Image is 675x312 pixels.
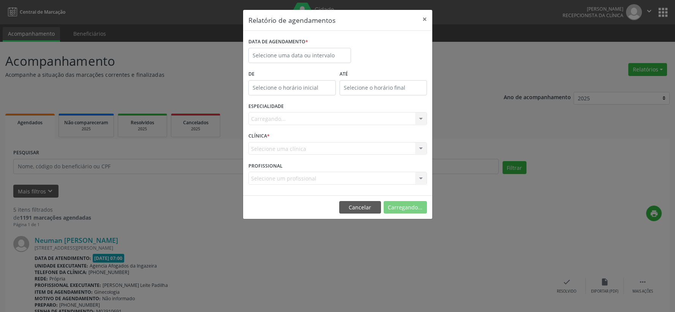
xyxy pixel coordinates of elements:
label: CLÍNICA [248,130,270,142]
label: PROFISSIONAL [248,160,283,172]
h5: Relatório de agendamentos [248,15,335,25]
label: De [248,68,336,80]
label: DATA DE AGENDAMENTO [248,36,308,48]
label: ESPECIALIDADE [248,101,284,112]
input: Selecione o horário inicial [248,80,336,95]
input: Selecione uma data ou intervalo [248,48,351,63]
input: Selecione o horário final [340,80,427,95]
button: Cancelar [339,201,381,214]
label: ATÉ [340,68,427,80]
button: Carregando... [384,201,427,214]
button: Close [417,10,432,29]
